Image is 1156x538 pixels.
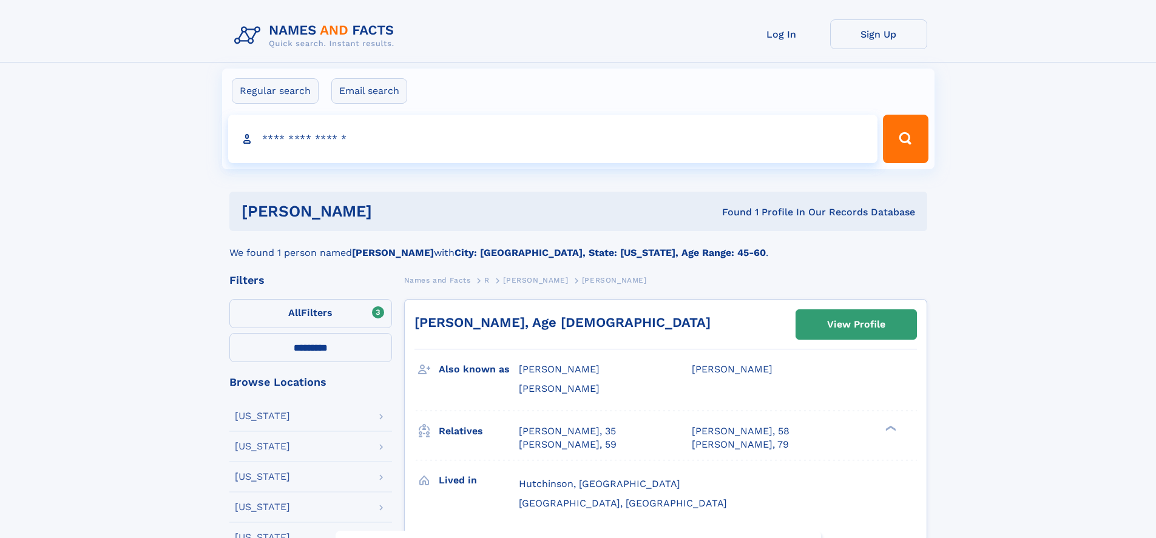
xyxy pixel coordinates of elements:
a: [PERSON_NAME], 58 [692,425,789,438]
div: [US_STATE] [235,472,290,482]
a: Log In [733,19,830,49]
button: Search Button [883,115,928,163]
a: R [484,272,490,287]
span: [PERSON_NAME] [692,363,772,375]
span: R [484,276,490,284]
div: Browse Locations [229,377,392,388]
a: [PERSON_NAME], Age [DEMOGRAPHIC_DATA] [414,315,711,330]
span: [PERSON_NAME] [582,276,647,284]
a: [PERSON_NAME], 35 [519,425,616,438]
div: We found 1 person named with . [229,231,927,260]
a: [PERSON_NAME] [503,272,568,287]
input: search input [228,115,878,163]
div: [US_STATE] [235,411,290,421]
label: Filters [229,299,392,328]
span: All [288,307,301,318]
a: View Profile [796,310,916,339]
label: Regular search [232,78,319,104]
div: [US_STATE] [235,502,290,512]
div: ❯ [882,424,897,432]
span: [PERSON_NAME] [519,383,600,394]
h1: [PERSON_NAME] [242,204,547,219]
span: [PERSON_NAME] [519,363,600,375]
b: City: [GEOGRAPHIC_DATA], State: [US_STATE], Age Range: 45-60 [455,247,766,258]
label: Email search [331,78,407,104]
a: [PERSON_NAME], 59 [519,438,617,451]
h3: Lived in [439,470,519,491]
div: Found 1 Profile In Our Records Database [547,206,915,219]
a: Sign Up [830,19,927,49]
span: Hutchinson, [GEOGRAPHIC_DATA] [519,478,680,489]
img: Logo Names and Facts [229,19,404,52]
span: [PERSON_NAME] [503,276,568,284]
span: [GEOGRAPHIC_DATA], [GEOGRAPHIC_DATA] [519,497,727,509]
a: Names and Facts [404,272,471,287]
h3: Relatives [439,421,519,442]
b: [PERSON_NAME] [352,247,434,258]
a: [PERSON_NAME], 79 [692,438,789,451]
div: View Profile [827,311,885,338]
h3: Also known as [439,359,519,380]
div: Filters [229,275,392,286]
div: [US_STATE] [235,442,290,451]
